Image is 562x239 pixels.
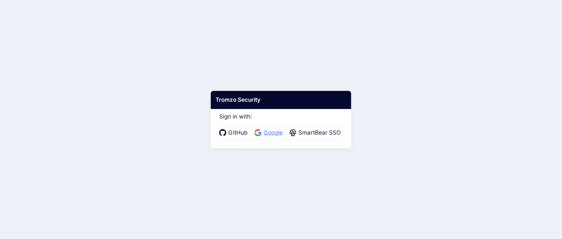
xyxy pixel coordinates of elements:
span: SmartBear SSO [296,129,343,137]
a: Google [254,129,285,137]
div: Sign in with: [219,104,343,140]
div: Tromzo Security [211,91,351,109]
span: GitHub [226,129,250,137]
span: Google [262,129,285,137]
a: SmartBear SSO [289,129,343,137]
a: GitHub [219,129,250,137]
